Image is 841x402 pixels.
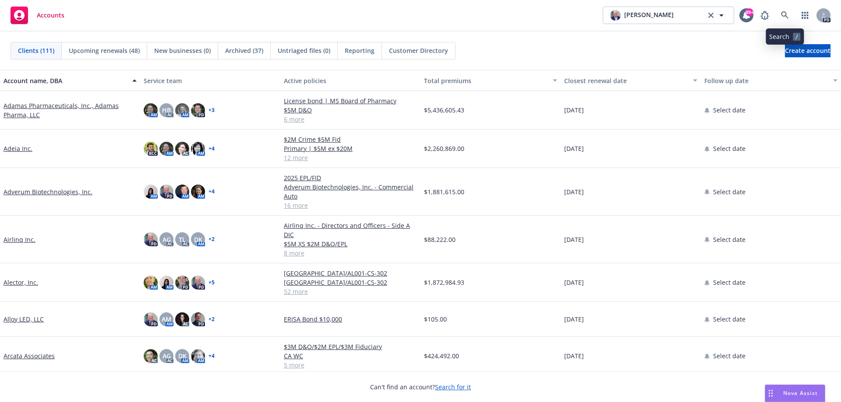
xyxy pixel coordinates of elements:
span: Select date [713,187,746,196]
span: New businesses (0) [154,46,211,55]
a: clear selection [706,10,716,21]
div: Service team [144,76,277,85]
span: [DATE] [564,235,584,244]
a: + 5 [208,280,215,285]
span: Select date [713,278,746,287]
a: Arcata Associates [4,351,55,360]
a: ERISA Bond $10,000 [284,315,417,324]
span: $5,436,605.43 [424,105,464,115]
span: [DATE] [564,351,584,360]
span: [DATE] [564,278,584,287]
a: Adamas Pharmaceuticals, Inc., Adamas Pharma, LLC [4,101,137,119]
span: Select date [713,315,746,324]
img: photo [144,185,158,199]
span: Accounts [37,12,64,19]
span: Select date [713,105,746,115]
span: [DATE] [564,144,584,153]
img: photo [175,276,189,290]
button: photo[PERSON_NAME]clear selection [603,7,734,24]
span: Reporting [345,46,375,55]
span: Can't find an account? [370,382,471,392]
img: photo [175,103,189,117]
a: Search [776,7,794,24]
button: Total premiums [420,70,561,91]
img: photo [191,312,205,326]
a: Accounts [7,3,68,28]
a: Airlinq Inc. [4,235,35,244]
img: photo [144,312,158,326]
span: Select date [713,351,746,360]
span: $1,872,984.93 [424,278,464,287]
span: [DATE] [564,187,584,196]
button: Follow up date [701,70,841,91]
div: Account name, DBA [4,76,127,85]
a: License bond | MS Board of Pharmacy [284,96,417,105]
span: DK [178,351,187,360]
a: 8 more [284,248,417,258]
img: photo [159,276,173,290]
a: 2025 EPL/FID [284,173,417,182]
span: Archived (37) [225,46,263,55]
button: Service team [140,70,280,91]
a: Primary | $5M ex $20M [284,144,417,153]
span: Customer Directory [389,46,448,55]
a: + 4 [208,353,215,359]
img: photo [144,232,158,246]
span: [PERSON_NAME] [624,10,674,21]
img: photo [144,276,158,290]
button: Closest renewal date [561,70,701,91]
a: Adverum Biotechnologies, Inc. [4,187,92,196]
a: Report a Bug [756,7,774,24]
span: $105.00 [424,315,447,324]
a: + 2 [208,237,215,242]
span: $2,260,869.00 [424,144,464,153]
span: [DATE] [564,105,584,115]
a: 16 more [284,201,417,210]
a: 5 more [284,360,417,370]
a: Airlinq Inc. - Directors and Officers - Side A DIC [284,221,417,239]
a: 6 more [284,115,417,124]
a: Adeia Inc. [4,144,32,153]
a: 52 more [284,287,417,296]
img: photo [144,103,158,117]
span: $424,492.00 [424,351,459,360]
span: AM [162,315,171,324]
img: photo [610,10,621,21]
a: Search for it [435,383,471,391]
img: photo [159,142,173,156]
span: AG [163,235,171,244]
img: photo [144,142,158,156]
div: 99+ [746,8,753,16]
a: $5M XS $2M D&O/EPL [284,239,417,248]
img: photo [191,276,205,290]
span: Select date [713,235,746,244]
button: Active policies [280,70,420,91]
span: Nova Assist [783,389,818,397]
span: [DATE] [564,315,584,324]
span: $88,222.00 [424,235,456,244]
span: Select date [713,144,746,153]
a: [GEOGRAPHIC_DATA]/AL001-CS-302 [284,269,417,278]
button: Nova Assist [765,385,825,402]
a: Switch app [796,7,814,24]
span: HB [162,105,171,115]
a: + 3 [208,108,215,113]
a: + 4 [208,146,215,151]
span: DK [194,235,202,244]
span: Upcoming renewals (48) [69,46,140,55]
a: 12 more [284,153,417,162]
img: photo [175,142,189,156]
div: Closest renewal date [564,76,688,85]
a: CA WC [284,351,417,360]
span: AG [163,351,171,360]
a: Alloy LED, LLC [4,315,44,324]
a: [GEOGRAPHIC_DATA]/AL001-CS-302 [284,278,417,287]
img: photo [191,103,205,117]
span: TL [179,235,186,244]
span: Create account [785,42,830,59]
